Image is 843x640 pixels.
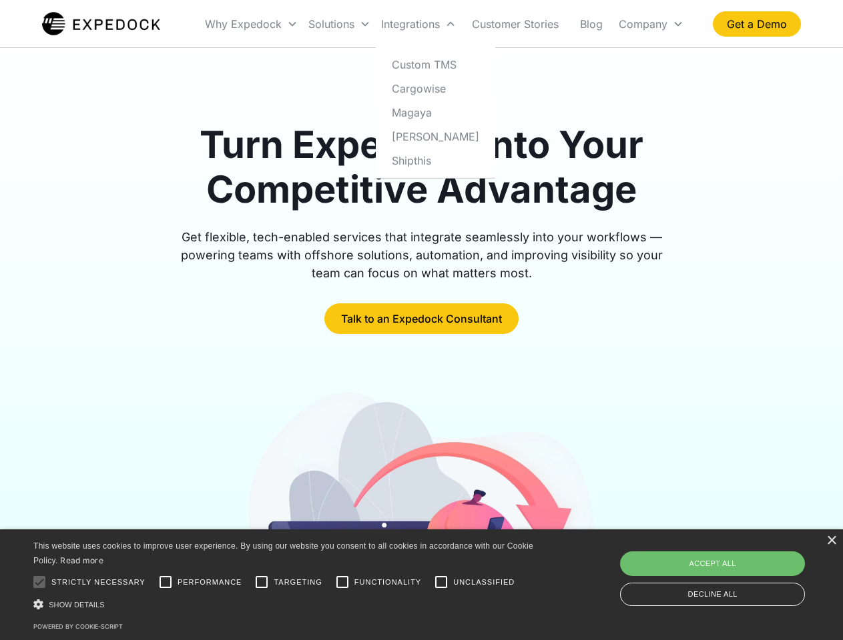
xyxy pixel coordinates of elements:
[205,17,282,31] div: Why Expedock
[569,1,613,47] a: Blog
[613,1,689,47] div: Company
[308,17,354,31] div: Solutions
[619,17,667,31] div: Company
[461,1,569,47] a: Customer Stories
[713,11,801,37] a: Get a Demo
[274,577,322,588] span: Targeting
[381,148,490,172] a: Shipthis
[381,52,490,76] a: Custom TMS
[376,1,461,47] div: Integrations
[621,496,843,640] iframe: Chat Widget
[381,17,440,31] div: Integrations
[200,1,303,47] div: Why Expedock
[178,577,242,588] span: Performance
[166,123,678,212] h1: Turn Expedock Into Your Competitive Advantage
[33,541,533,566] span: This website uses cookies to improve user experience. By using our website you consent to all coo...
[60,555,103,565] a: Read more
[42,11,160,37] img: Expedock Logo
[166,228,678,282] div: Get flexible, tech-enabled services that integrate seamlessly into your workflows — powering team...
[354,577,421,588] span: Functionality
[49,601,105,609] span: Show details
[381,124,490,148] a: [PERSON_NAME]
[376,47,495,178] nav: Integrations
[51,577,146,588] span: Strictly necessary
[33,597,538,611] div: Show details
[33,623,123,630] a: Powered by cookie-script
[324,303,519,334] a: Talk to an Expedock Consultant
[381,100,490,124] a: Magaya
[381,76,490,100] a: Cargowise
[303,1,376,47] div: Solutions
[453,577,515,588] span: Unclassified
[42,11,160,37] a: home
